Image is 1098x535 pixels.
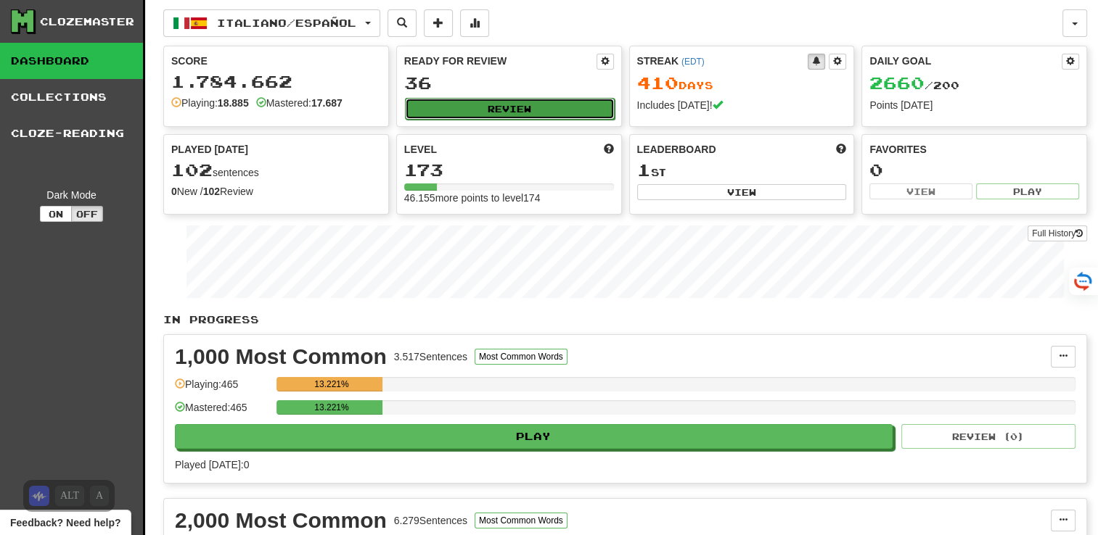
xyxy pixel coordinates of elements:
[171,96,249,110] div: Playing:
[281,377,382,391] div: 13.221%
[171,159,213,180] span: 102
[681,57,705,67] a: (EDT)
[171,161,381,180] div: sentences
[163,312,1087,327] p: In Progress
[836,142,846,157] span: This week in points, UTC
[901,424,1076,449] button: Review (0)
[218,97,249,109] strong: 18.885
[604,142,614,157] span: Score more points to level up
[869,54,1062,70] div: Daily Goal
[175,346,387,368] div: 1,000 Most Common
[171,186,177,197] strong: 0
[171,184,381,199] div: New / Review
[394,349,467,364] div: 3.517 Sentences
[171,142,248,157] span: Played [DATE]
[256,96,343,110] div: Mastered:
[217,17,356,29] span: Italiano / Español
[869,98,1079,112] div: Points [DATE]
[637,54,808,68] div: Streak
[637,161,847,180] div: st
[475,513,568,528] button: Most Common Words
[637,184,847,200] button: View
[869,183,972,199] button: View
[175,377,269,401] div: Playing: 465
[1028,225,1087,241] a: Full History
[281,400,382,415] div: 13.221%
[311,97,343,109] strong: 17.687
[637,98,847,112] div: Includes [DATE]!
[10,515,120,530] span: Open feedback widget
[475,349,568,365] button: Most Common Words
[869,72,925,93] span: 2660
[404,191,614,205] div: 46.155 more points to level 174
[637,74,847,93] div: Day s
[637,142,716,157] span: Leaderboard
[171,72,381,91] div: 1.784.662
[405,98,615,120] button: Review
[976,183,1079,199] button: Play
[460,9,489,37] button: More stats
[404,142,437,157] span: Level
[40,14,134,29] div: Clozemaster
[175,459,249,470] span: Played [DATE]: 0
[637,72,679,93] span: 410
[40,206,72,222] button: On
[71,206,103,222] button: Off
[404,54,597,68] div: Ready for Review
[388,9,417,37] button: Search sentences
[404,161,614,179] div: 173
[163,9,380,37] button: Italiano/Español
[637,159,651,180] span: 1
[869,161,1079,179] div: 0
[869,79,959,91] span: / 200
[424,9,453,37] button: Add sentence to collection
[869,142,1079,157] div: Favorites
[175,400,269,424] div: Mastered: 465
[175,424,893,449] button: Play
[171,54,381,68] div: Score
[175,510,387,531] div: 2,000 Most Common
[11,188,132,202] div: Dark Mode
[203,186,220,197] strong: 102
[394,513,467,528] div: 6.279 Sentences
[404,74,614,92] div: 36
